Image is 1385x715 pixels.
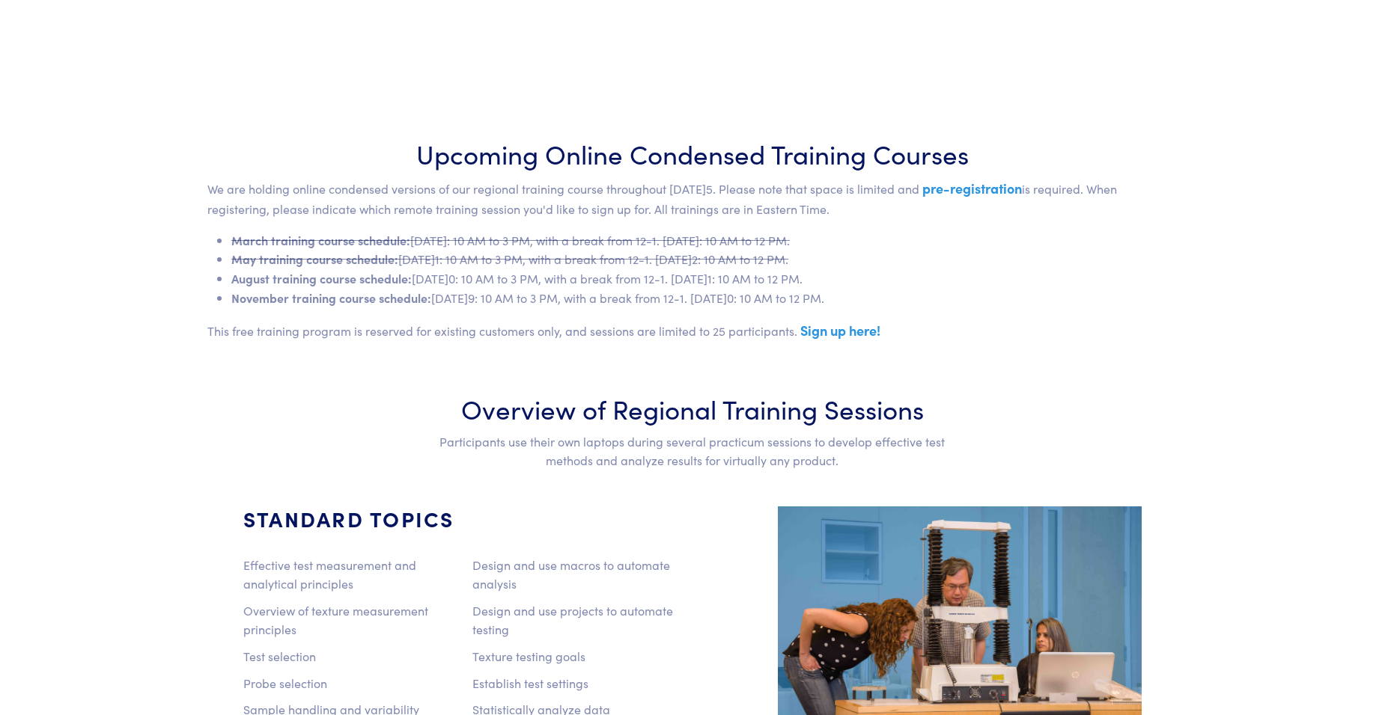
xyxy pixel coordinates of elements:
p: We are holding online condensed versions of our regional training course throughout [DATE]5. Plea... [207,177,1178,218]
li: [DATE]0: 10 AM to 3 PM, with a break from 12-1. [DATE]1: 10 AM to 12 PM. [231,269,1178,289]
p: Establish test settings [472,674,684,693]
span: March training course schedule: [231,232,410,248]
p: Probe selection [243,674,454,693]
p: Effective test measurement and analytical principles [243,556,454,594]
p: Test selection [243,647,454,666]
h3: Overview of Regional Training Sessions [436,390,949,426]
h3: Upcoming Online Condensed Training Courses [207,135,1178,171]
a: Sign up here! [800,321,880,340]
h4: STANDARD TOPICS [243,506,684,532]
p: This free training program is reserved for existing customers only, and sessions are limited to 2... [207,319,1178,342]
li: [DATE]1: 10 AM to 3 PM, with a break from 12-1. [DATE]2: 10 AM to 12 PM. [231,250,1178,269]
span: November training course schedule: [231,289,431,306]
span: May training course schedule: [231,251,398,267]
span: August training course schedule: [231,270,412,286]
a: pre-registration [922,179,1022,197]
p: Overview of texture measurement principles [243,601,454,639]
p: Design and use projects to automate testing [472,601,684,639]
p: Participants use their own laptops during several practicum sessions to develop effective test me... [436,432,949,470]
p: Texture testing goals [472,647,684,666]
li: [DATE]9: 10 AM to 3 PM, with a break from 12-1. [DATE]0: 10 AM to 12 PM. [231,289,1178,308]
p: Design and use macros to automate analysis [472,556,684,594]
li: [DATE]: 10 AM to 3 PM, with a break from 12-1. [DATE]: 10 AM to 12 PM. [231,231,1178,251]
